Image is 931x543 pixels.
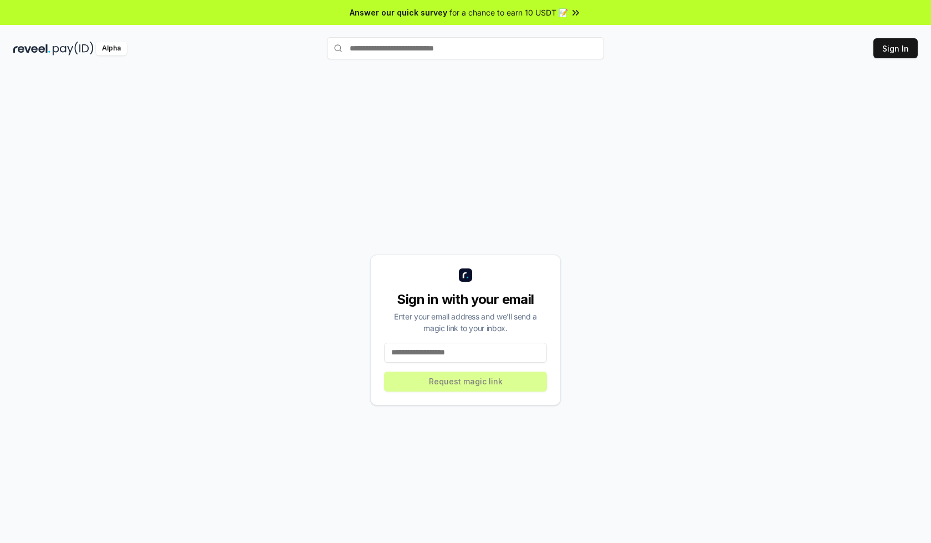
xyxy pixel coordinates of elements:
[13,42,50,55] img: reveel_dark
[384,311,547,334] div: Enter your email address and we’ll send a magic link to your inbox.
[350,7,447,18] span: Answer our quick survey
[459,268,472,282] img: logo_small
[449,7,568,18] span: for a chance to earn 10 USDT 📝
[53,42,94,55] img: pay_id
[96,42,127,55] div: Alpha
[384,291,547,308] div: Sign in with your email
[873,38,918,58] button: Sign In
